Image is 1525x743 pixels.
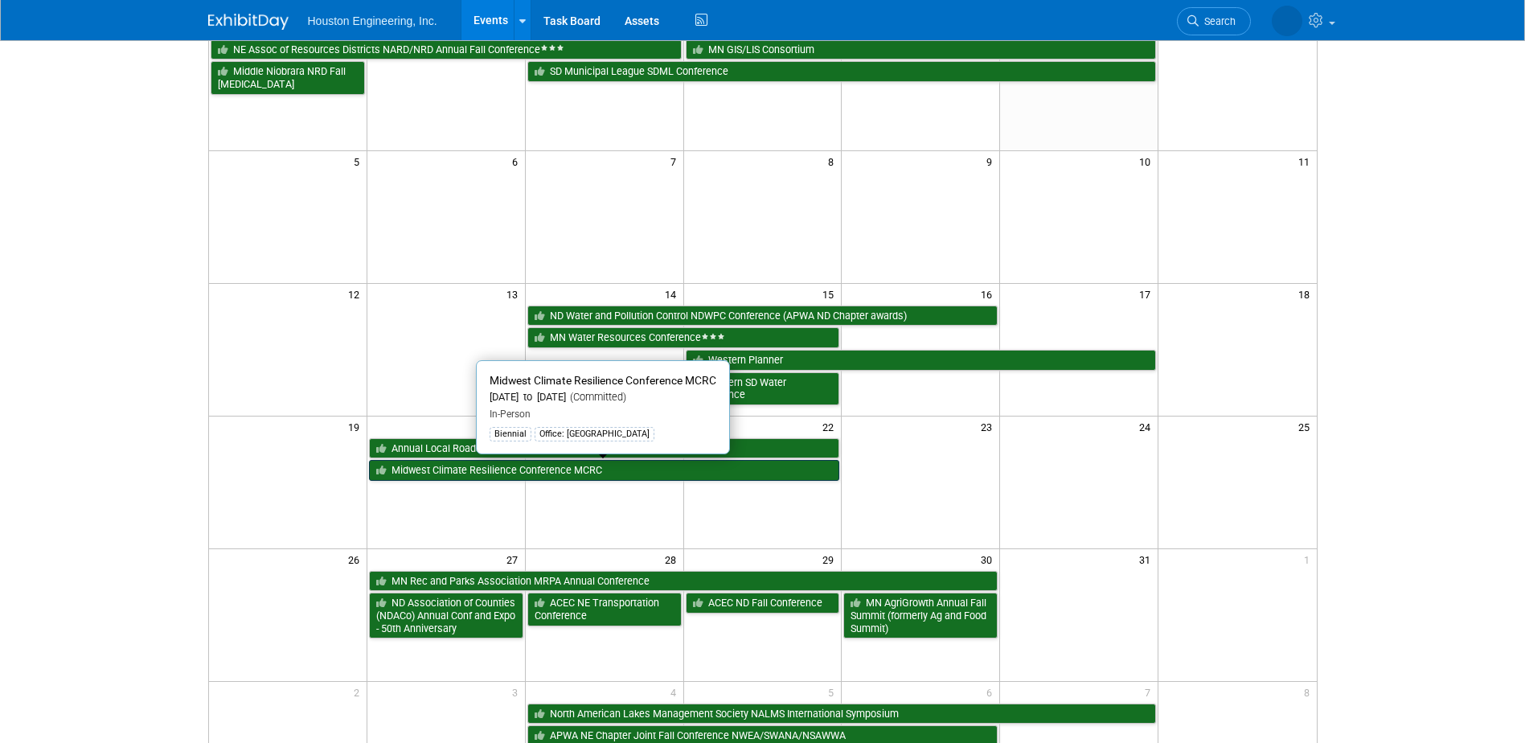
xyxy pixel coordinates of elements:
span: 8 [1302,682,1317,702]
a: ND Water and Pollution Control NDWPC Conference (APWA ND Chapter awards) [527,306,998,326]
span: 7 [669,151,683,171]
a: SD Municipal League SDML Conference [527,61,1156,82]
span: 18 [1297,284,1317,304]
span: 28 [663,549,683,569]
a: MN Water Resources Conference [527,327,840,348]
span: 5 [826,682,841,702]
span: 3 [510,682,525,702]
span: Midwest Climate Resilience Conference MCRC [490,374,716,387]
div: Biennial [490,427,531,441]
span: 6 [985,682,999,702]
span: Houston Engineering, Inc. [308,14,437,27]
span: In-Person [490,408,531,420]
span: 10 [1138,151,1158,171]
span: (Committed) [566,391,626,403]
a: Annual Local Roads Conference SDLTAP and NDLTAP [369,438,840,459]
span: 9 [985,151,999,171]
a: MN Rec and Parks Association MRPA Annual Conference [369,571,998,592]
span: 30 [979,549,999,569]
a: North American Lakes Management Society NALMS International Symposium [527,704,1156,725]
span: 7 [1143,682,1158,702]
span: 25 [1297,417,1317,437]
div: [DATE] to [DATE] [490,391,716,404]
a: Eastern SD Water Conference [686,372,840,405]
a: Midwest Climate Resilience Conference MCRC [369,460,840,481]
span: 8 [826,151,841,171]
span: 14 [663,284,683,304]
a: Middle Niobrara NRD Fall [MEDICAL_DATA] [211,61,365,94]
a: Search [1177,7,1251,35]
span: 31 [1138,549,1158,569]
span: 17 [1138,284,1158,304]
img: Heidi Joarnt [1272,6,1302,36]
img: ExhibitDay [208,14,289,30]
a: NE Assoc of Resources Districts NARD/NRD Annual Fall Conference [211,39,682,60]
span: 23 [979,417,999,437]
span: 12 [346,284,367,304]
span: 1 [1302,549,1317,569]
span: 16 [979,284,999,304]
a: ACEC NE Transportation Conference [527,593,682,626]
span: 2 [352,682,367,702]
a: MN GIS/LIS Consortium [686,39,1157,60]
span: 19 [346,417,367,437]
span: 11 [1297,151,1317,171]
a: MN AgriGrowth Annual Fall Summit (formerly Ag and Food Summit) [843,593,998,638]
span: 5 [352,151,367,171]
span: 22 [821,417,841,437]
span: 6 [510,151,525,171]
span: 15 [821,284,841,304]
span: 13 [505,284,525,304]
span: 4 [669,682,683,702]
a: ND Association of Counties (NDACo) Annual Conf and Expo - 50th Anniversary [369,593,523,638]
a: ACEC ND Fall Conference [686,593,840,614]
span: 27 [505,549,525,569]
span: 26 [346,549,367,569]
span: 29 [821,549,841,569]
a: Western Planner [686,350,1157,371]
div: Office: [GEOGRAPHIC_DATA] [535,427,654,441]
span: 24 [1138,417,1158,437]
span: Search [1199,15,1236,27]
